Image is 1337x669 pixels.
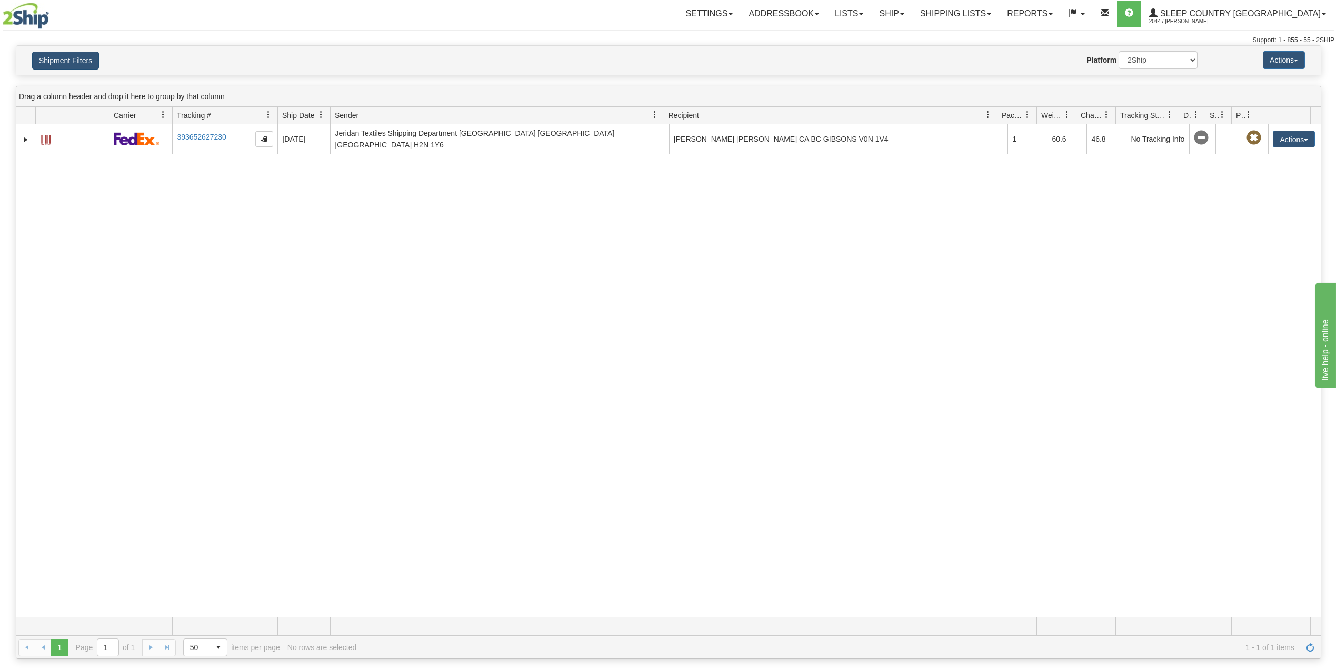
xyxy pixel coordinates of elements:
[21,134,31,145] a: Expand
[677,1,741,27] a: Settings
[364,643,1294,652] span: 1 - 1 of 1 items
[1081,110,1103,121] span: Charge
[312,106,330,124] a: Ship Date filter column settings
[260,106,277,124] a: Tracking # filter column settings
[669,124,1008,154] td: [PERSON_NAME] [PERSON_NAME] CA BC GIBSONS V0N 1V4
[97,639,118,656] input: Page 1
[1183,110,1192,121] span: Delivery Status
[3,36,1334,45] div: Support: 1 - 855 - 55 - 2SHIP
[183,638,227,656] span: Page sizes drop down
[183,638,280,656] span: items per page
[114,110,136,121] span: Carrier
[177,110,211,121] span: Tracking #
[277,124,330,154] td: [DATE]
[1194,131,1209,145] span: No Tracking Info
[1161,106,1179,124] a: Tracking Status filter column settings
[1273,131,1315,147] button: Actions
[871,1,912,27] a: Ship
[1126,124,1189,154] td: No Tracking Info
[741,1,827,27] a: Addressbook
[51,639,68,656] span: Page 1
[8,6,97,19] div: live help - online
[1263,51,1305,69] button: Actions
[1019,106,1036,124] a: Packages filter column settings
[1313,281,1336,388] iframe: chat widget
[1246,131,1261,145] span: Pickup Not Assigned
[1086,55,1116,65] label: Platform
[646,106,664,124] a: Sender filter column settings
[1097,106,1115,124] a: Charge filter column settings
[1213,106,1231,124] a: Shipment Issues filter column settings
[1002,110,1024,121] span: Packages
[1240,106,1258,124] a: Pickup Status filter column settings
[1141,1,1334,27] a: Sleep Country [GEOGRAPHIC_DATA] 2044 / [PERSON_NAME]
[114,132,159,145] img: 2 - FedEx Express®
[287,643,357,652] div: No rows are selected
[16,86,1321,107] div: grid grouping header
[1041,110,1063,121] span: Weight
[335,110,358,121] span: Sender
[190,642,204,653] span: 50
[1302,639,1319,656] a: Refresh
[668,110,699,121] span: Recipient
[979,106,997,124] a: Recipient filter column settings
[1149,16,1228,27] span: 2044 / [PERSON_NAME]
[912,1,999,27] a: Shipping lists
[1047,124,1086,154] td: 60.6
[1120,110,1166,121] span: Tracking Status
[1158,9,1321,18] span: Sleep Country [GEOGRAPHIC_DATA]
[154,106,172,124] a: Carrier filter column settings
[41,130,51,147] a: Label
[1187,106,1205,124] a: Delivery Status filter column settings
[1058,106,1076,124] a: Weight filter column settings
[1086,124,1126,154] td: 46.8
[827,1,871,27] a: Lists
[1007,124,1047,154] td: 1
[76,638,135,656] span: Page of 1
[999,1,1061,27] a: Reports
[330,124,669,154] td: Jeridan Textiles Shipping Department [GEOGRAPHIC_DATA] [GEOGRAPHIC_DATA] [GEOGRAPHIC_DATA] H2N 1Y6
[177,133,226,141] a: 393652627230
[1210,110,1219,121] span: Shipment Issues
[3,3,49,29] img: logo2044.jpg
[255,131,273,147] button: Copy to clipboard
[1236,110,1245,121] span: Pickup Status
[210,639,227,656] span: select
[32,52,99,70] button: Shipment Filters
[282,110,314,121] span: Ship Date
